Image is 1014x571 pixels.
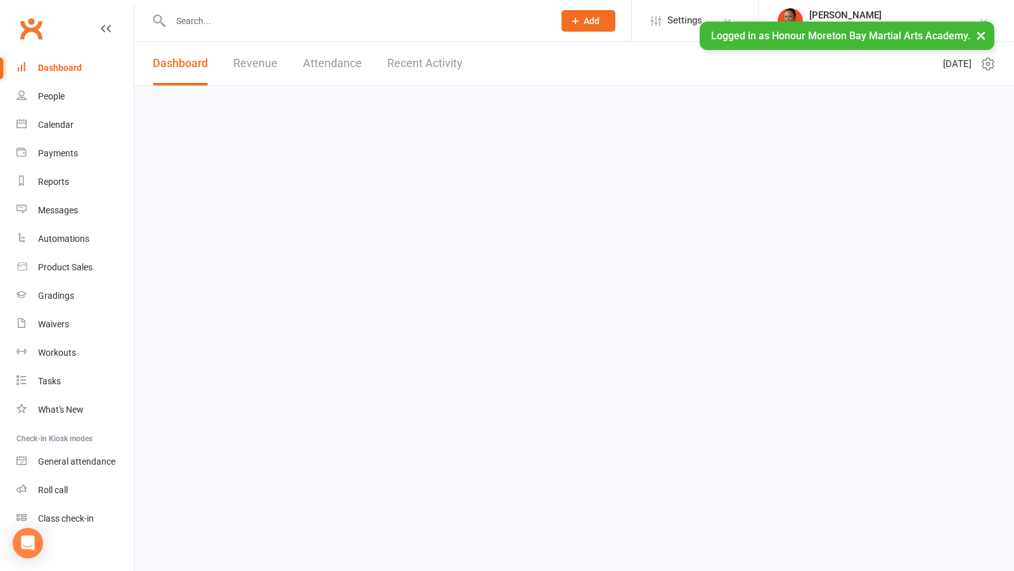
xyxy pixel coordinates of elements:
div: Tasks [38,376,61,386]
div: Workouts [38,348,76,358]
a: Recent Activity [387,42,463,85]
a: Reports [16,168,134,196]
div: Honour Moreton Bay Martial Arts Academy [809,21,979,32]
div: Automations [38,234,89,244]
button: Add [562,10,615,32]
div: People [38,91,65,101]
a: Product Sales [16,253,134,282]
a: General attendance kiosk mode [16,448,134,476]
a: Gradings [16,282,134,310]
a: Payments [16,139,134,168]
div: Roll call [38,485,68,495]
a: Messages [16,196,134,225]
div: Waivers [38,319,69,329]
div: [PERSON_NAME] [809,9,979,21]
div: What's New [38,405,84,415]
span: Logged in as Honour Moreton Bay Martial Arts Academy. [711,30,970,42]
a: Revenue [233,42,278,85]
a: Attendance [303,42,362,85]
div: Calendar [38,120,74,130]
a: Clubworx [15,13,47,44]
div: Class check-in [38,513,94,524]
a: Waivers [16,310,134,339]
button: × [970,22,992,49]
a: Roll call [16,476,134,505]
div: Reports [38,177,69,187]
a: Calendar [16,111,134,139]
div: Gradings [38,291,74,301]
a: Tasks [16,367,134,396]
div: Dashboard [38,63,82,73]
div: General attendance [38,456,115,467]
a: What's New [16,396,134,424]
input: Search... [167,12,545,30]
span: [DATE] [943,56,972,72]
span: Settings [667,6,702,35]
div: Product Sales [38,262,93,272]
div: Messages [38,205,78,215]
a: Automations [16,225,134,253]
a: Dashboard [153,42,208,85]
a: Workouts [16,339,134,367]
a: People [16,82,134,111]
div: Payments [38,148,78,158]
img: thumb_image1722232694.png [778,8,803,34]
span: Add [584,16,600,26]
a: Dashboard [16,54,134,82]
div: Open Intercom Messenger [13,528,43,558]
a: Class kiosk mode [16,505,134,533]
